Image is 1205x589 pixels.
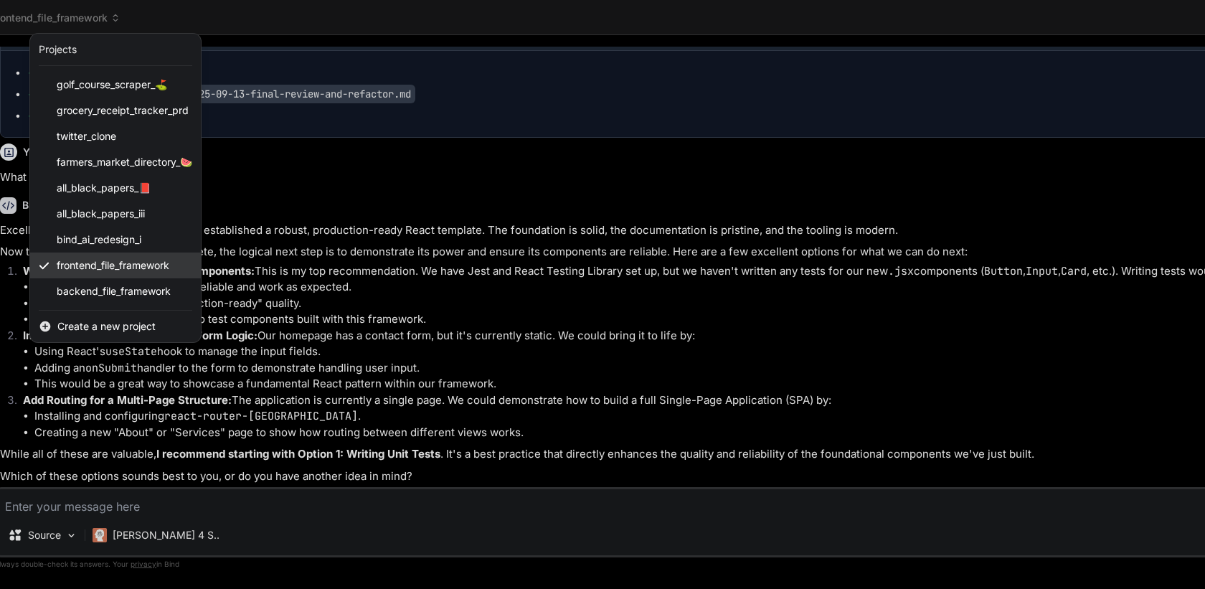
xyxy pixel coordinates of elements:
span: backend_file_framework [57,284,171,298]
span: grocery_receipt_tracker_prd [57,103,189,118]
span: all_black_papers_📕 [57,181,151,195]
span: twitter_clone [57,129,116,143]
span: farmers_market_directory_🍉 [57,155,192,169]
span: Create a new project [57,319,156,334]
span: golf_course_scraper_⛳️ [57,77,167,92]
span: bind_ai_redesign_i [57,232,141,247]
span: all_black_papers_iii [57,207,145,221]
div: Projects [39,42,77,57]
span: frontend_file_framework [57,258,169,273]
